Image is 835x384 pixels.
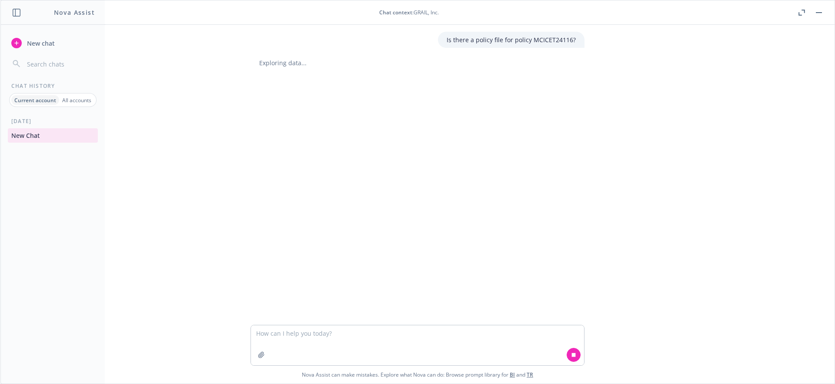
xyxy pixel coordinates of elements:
[447,35,576,44] p: Is there a policy file for policy MCICET24116?
[25,39,55,48] span: New chat
[8,128,98,143] button: New Chat
[25,58,94,70] input: Search chats
[1,82,105,90] div: Chat History
[54,8,95,17] h1: Nova Assist
[1,117,105,125] div: [DATE]
[4,366,831,384] span: Nova Assist can make mistakes. Explore what Nova can do: Browse prompt library for and
[379,9,412,16] span: Chat context
[62,97,91,104] p: All accounts
[510,371,515,378] a: BI
[250,58,584,67] div: Exploring data...
[527,371,533,378] a: TR
[14,97,56,104] p: Current account
[8,35,98,51] button: New chat
[21,9,796,16] div: : GRAIL, Inc.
